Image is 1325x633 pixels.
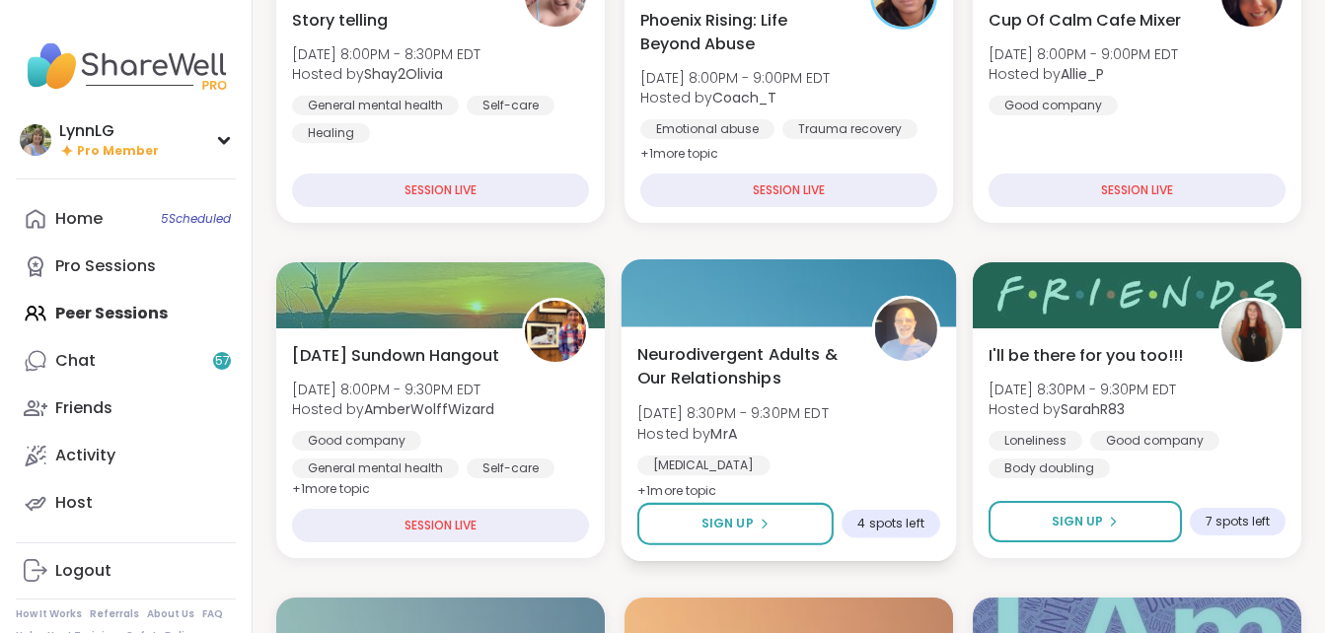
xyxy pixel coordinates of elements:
[875,299,937,361] img: MrA
[637,423,829,443] span: Hosted by
[16,432,236,479] a: Activity
[292,344,499,368] span: [DATE] Sundown Hangout
[637,456,771,475] div: [MEDICAL_DATA]
[292,64,480,84] span: Hosted by
[989,344,1183,368] span: I'll be there for you too!!!
[640,174,937,207] div: SESSION LIVE
[59,120,159,142] div: LynnLG
[292,174,589,207] div: SESSION LIVE
[467,96,554,115] div: Self-care
[292,9,388,33] span: Story telling
[292,44,480,64] span: [DATE] 8:00PM - 8:30PM EDT
[215,353,230,370] span: 57
[292,123,370,143] div: Healing
[1061,399,1125,419] b: SarahR83
[16,385,236,432] a: Friends
[1206,514,1270,529] span: 7 spots left
[90,607,139,621] a: Referrals
[20,124,51,156] img: LynnLG
[640,88,830,107] span: Hosted by
[467,458,554,478] div: Self-care
[857,516,923,531] span: 4 spots left
[782,119,918,139] div: Trauma recovery
[640,9,848,56] span: Phoenix Rising: Life Beyond Abuse
[16,547,236,595] a: Logout
[989,380,1176,399] span: [DATE] 8:30PM - 9:30PM EDT
[637,342,849,390] span: Neurodivergent Adults & Our Relationships
[77,143,159,160] span: Pro Member
[55,492,93,514] div: Host
[637,503,834,545] button: Sign Up
[364,399,494,419] b: AmberWolffWizard
[989,9,1181,33] span: Cup Of Calm Cafe Mixer
[147,607,194,621] a: About Us
[202,607,223,621] a: FAQ
[989,174,1286,207] div: SESSION LIVE
[55,445,115,466] div: Activity
[640,119,774,139] div: Emotional abuse
[1052,513,1103,530] span: Sign Up
[525,301,586,362] img: AmberWolffWizard
[55,397,112,419] div: Friends
[292,96,459,115] div: General mental health
[55,208,103,230] div: Home
[640,68,830,88] span: [DATE] 8:00PM - 9:00PM EDT
[55,350,96,372] div: Chat
[16,243,236,290] a: Pro Sessions
[161,211,231,227] span: 5 Scheduled
[16,195,236,243] a: Home5Scheduled
[1221,301,1283,362] img: SarahR83
[16,479,236,527] a: Host
[710,423,737,443] b: MrA
[989,431,1082,451] div: Loneliness
[637,403,829,423] span: [DATE] 8:30PM - 9:30PM EDT
[16,337,236,385] a: Chat57
[989,399,1176,419] span: Hosted by
[292,380,494,399] span: [DATE] 8:00PM - 9:30PM EDT
[292,399,494,419] span: Hosted by
[16,32,236,101] img: ShareWell Nav Logo
[16,607,82,621] a: How It Works
[989,501,1182,542] button: Sign Up
[989,96,1118,115] div: Good company
[292,509,589,542] div: SESSION LIVE
[292,458,459,478] div: General mental health
[1090,431,1219,451] div: Good company
[701,515,754,532] span: Sign Up
[292,431,421,451] div: Good company
[55,255,156,277] div: Pro Sessions
[712,88,776,107] b: Coach_T
[989,44,1178,64] span: [DATE] 8:00PM - 9:00PM EDT
[1061,64,1104,84] b: Allie_P
[989,458,1110,478] div: Body doubling
[989,64,1178,84] span: Hosted by
[55,560,111,582] div: Logout
[364,64,443,84] b: Shay2Olivia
